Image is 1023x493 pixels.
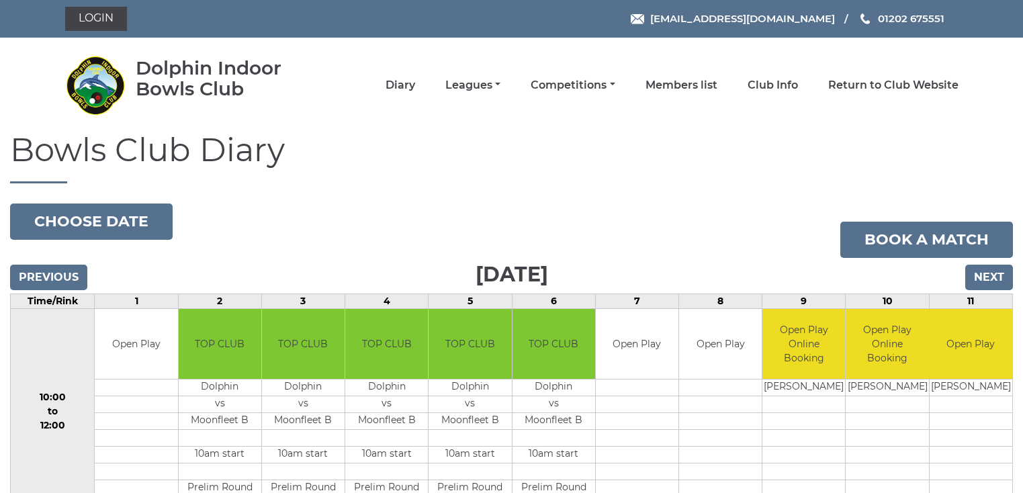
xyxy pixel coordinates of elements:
td: Dolphin [429,379,511,396]
td: Open Play [95,309,177,379]
td: Moonfleet B [345,413,428,430]
td: Moonfleet B [262,413,345,430]
td: Moonfleet B [179,413,261,430]
td: Time/Rink [11,294,95,308]
td: TOP CLUB [513,309,595,379]
td: Dolphin [179,379,261,396]
td: Open Play [596,309,678,379]
td: 10am start [179,447,261,463]
span: 01202 675551 [878,12,944,25]
img: Dolphin Indoor Bowls Club [65,55,126,116]
a: Login [65,7,127,31]
td: 10am start [429,447,511,463]
div: Dolphin Indoor Bowls Club [136,58,320,99]
td: 6 [512,294,595,308]
td: Moonfleet B [429,413,511,430]
td: 7 [595,294,678,308]
a: Email [EMAIL_ADDRESS][DOMAIN_NAME] [631,11,835,26]
td: vs [262,396,345,413]
span: [EMAIL_ADDRESS][DOMAIN_NAME] [650,12,835,25]
td: Dolphin [262,379,345,396]
input: Next [965,265,1013,290]
td: 2 [178,294,261,308]
td: TOP CLUB [262,309,345,379]
td: 10am start [513,447,595,463]
td: 5 [429,294,512,308]
button: Choose date [10,204,173,240]
td: 10am start [262,447,345,463]
td: [PERSON_NAME] [930,379,1012,396]
td: 10am start [345,447,428,463]
td: 11 [929,294,1012,308]
a: Members list [646,78,717,93]
td: 1 [95,294,178,308]
td: Open Play Online Booking [762,309,845,379]
td: TOP CLUB [179,309,261,379]
td: Open Play [679,309,762,379]
h1: Bowls Club Diary [10,132,1013,183]
a: Phone us 01202 675551 [858,11,944,26]
td: Dolphin [345,379,428,396]
img: Email [631,14,644,24]
td: Open Play [930,309,1012,379]
a: Book a match [840,222,1013,258]
a: Diary [386,78,415,93]
td: vs [345,396,428,413]
td: 3 [261,294,345,308]
td: 9 [762,294,846,308]
td: 4 [345,294,429,308]
td: TOP CLUB [429,309,511,379]
td: 8 [678,294,762,308]
a: Competitions [531,78,615,93]
td: [PERSON_NAME] [846,379,928,396]
td: Open Play Online Booking [846,309,928,379]
img: Phone us [860,13,870,24]
td: Moonfleet B [513,413,595,430]
td: Dolphin [513,379,595,396]
a: Leagues [445,78,500,93]
td: vs [179,396,261,413]
td: TOP CLUB [345,309,428,379]
a: Club Info [748,78,798,93]
td: vs [513,396,595,413]
a: Return to Club Website [828,78,959,93]
td: [PERSON_NAME] [762,379,845,396]
td: 10 [846,294,929,308]
input: Previous [10,265,87,290]
td: vs [429,396,511,413]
